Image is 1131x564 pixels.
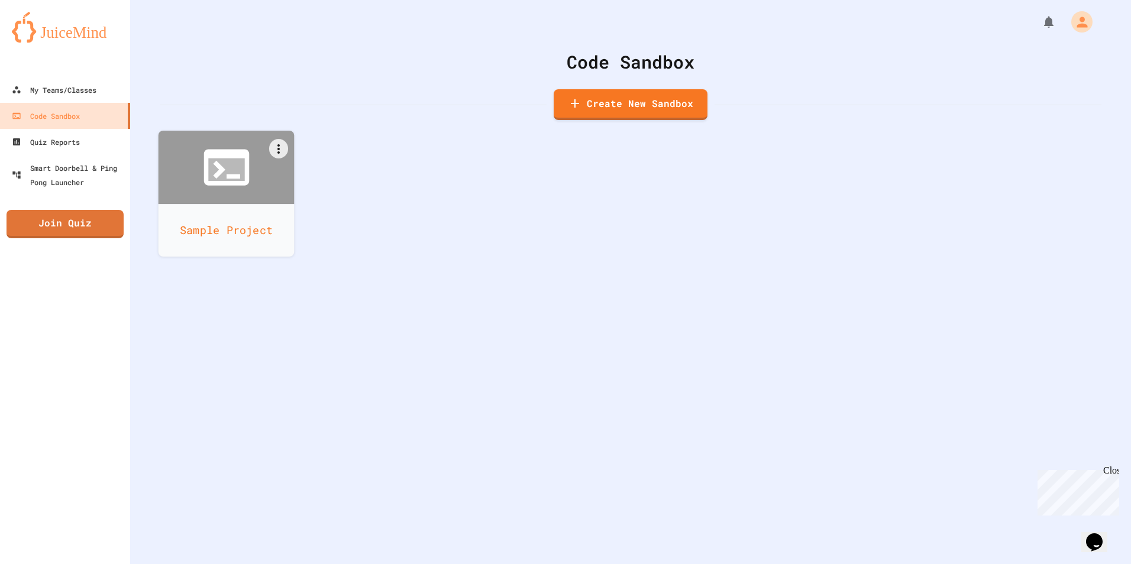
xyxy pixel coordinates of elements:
img: logo-orange.svg [12,12,118,43]
div: My Teams/Classes [12,83,96,97]
div: Chat with us now!Close [5,5,82,75]
div: My Notifications [1020,12,1059,32]
div: Code Sandbox [160,48,1101,75]
a: Sample Project [159,131,295,257]
div: Quiz Reports [12,135,80,149]
a: Join Quiz [7,210,124,238]
iframe: chat widget [1033,465,1119,516]
div: Sample Project [159,204,295,257]
div: My Account [1059,8,1096,35]
a: Create New Sandbox [554,89,707,120]
div: Smart Doorbell & Ping Pong Launcher [12,161,125,189]
div: Code Sandbox [12,109,80,123]
iframe: chat widget [1081,517,1119,552]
